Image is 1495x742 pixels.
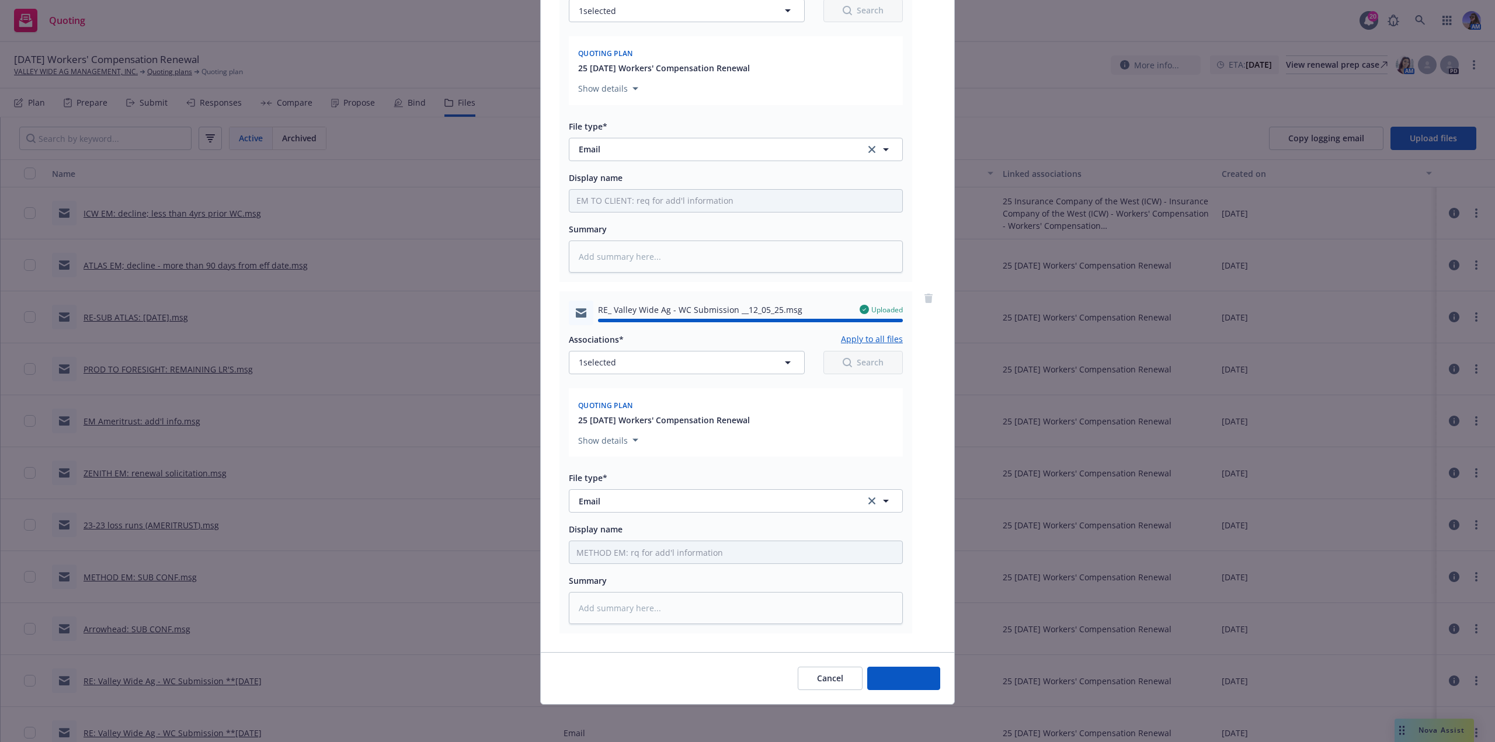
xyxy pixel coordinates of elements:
[578,62,750,74] button: 25 [DATE] Workers' Compensation Renewal
[569,138,903,161] button: Emailclear selection
[598,304,802,316] span: RE_ Valley Wide Ag - WC Submission __12_05_25.msg
[865,142,879,156] a: clear selection
[569,351,805,374] button: 1selected
[569,472,607,483] span: File type*
[569,190,902,212] input: Add display name here...
[569,575,607,586] span: Summary
[871,305,903,315] span: Uploaded
[578,400,633,410] span: Quoting plan
[579,356,616,368] span: 1 selected
[579,5,616,17] span: 1 selected
[579,495,849,507] span: Email
[573,82,643,96] button: Show details
[865,494,879,508] a: clear selection
[841,332,903,346] button: Apply to all files
[798,667,863,690] button: Cancel
[578,48,633,58] span: Quoting plan
[569,172,623,183] span: Display name
[886,673,921,684] span: Add files
[569,121,607,132] span: File type*
[579,143,849,155] span: Email
[569,334,624,345] span: Associations*
[867,667,940,690] button: Add files
[817,673,843,684] span: Cancel
[569,489,903,513] button: Emailclear selection
[569,224,607,235] span: Summary
[922,291,936,305] a: remove
[573,433,643,447] button: Show details
[578,414,750,426] button: 25 [DATE] Workers' Compensation Renewal
[569,524,623,535] span: Display name
[569,541,902,563] input: Add display name here...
